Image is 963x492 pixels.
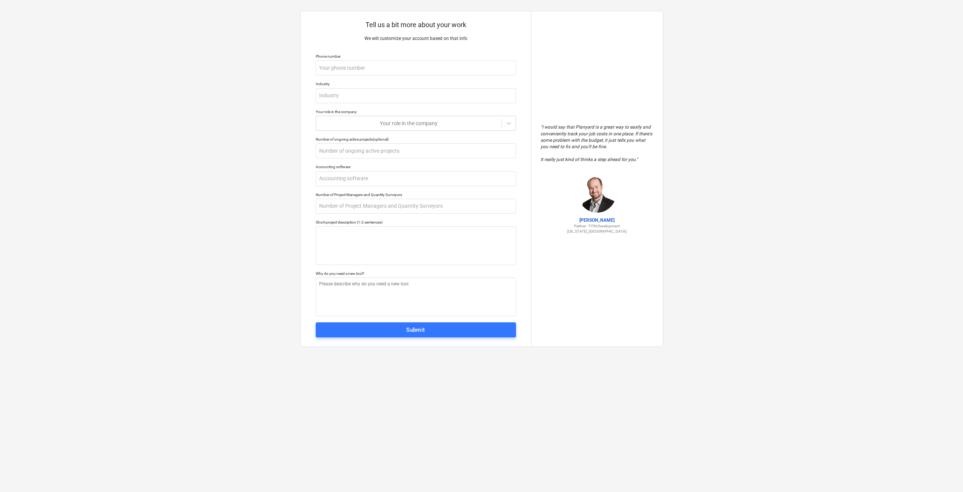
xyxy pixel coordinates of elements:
input: Accounting software [316,171,516,186]
p: [US_STATE], [GEOGRAPHIC_DATA] [541,229,654,234]
p: Tell us a bit more about your work [316,20,516,29]
div: Industry [316,81,516,86]
input: Your phone number [316,60,516,75]
iframe: Chat Widget [925,456,963,492]
div: Accounting software [316,164,516,169]
input: Industry [316,88,516,103]
img: Jordan Cohen [578,175,616,213]
input: Number of Project Managers and Quantity Surveyors [316,199,516,214]
div: Submit [406,325,425,335]
p: Partner - TITN Development [541,224,654,228]
div: Phone number [316,54,516,59]
p: [PERSON_NAME] [541,217,654,224]
input: Number of ongoing active projects [316,143,516,158]
button: Submit [316,322,516,337]
div: Short project description (1-2 sentences) [316,220,516,225]
div: Why do you need a new tool? [316,271,516,276]
p: We will customize your account based on that info [316,35,516,42]
div: Number of ongoing active projects (optional) [316,137,516,142]
div: Your role in the company [316,109,516,114]
p: " I would say that Planyard is a great way to easily and conveniently track your job costs in one... [541,124,654,163]
div: Number of Project Managers and Quantity Surveyors [316,192,516,197]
